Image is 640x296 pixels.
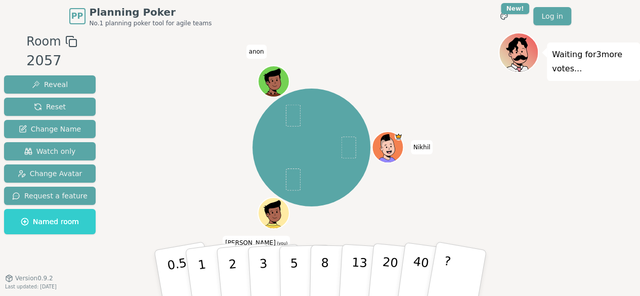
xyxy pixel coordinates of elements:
span: Version 0.9.2 [15,274,53,282]
button: Version0.9.2 [5,274,53,282]
span: (you) [276,241,288,246]
a: PPPlanning PokerNo.1 planning poker tool for agile teams [69,5,212,27]
div: 2057 [26,51,77,71]
span: Request a feature [12,191,88,201]
button: Reveal [4,75,96,94]
span: Change Name [19,124,81,134]
button: Click to change your avatar [259,199,288,228]
button: Watch only [4,142,96,160]
span: No.1 planning poker tool for agile teams [90,19,212,27]
span: PP [71,10,83,22]
div: New! [501,3,530,14]
span: Click to change your name [223,236,290,250]
button: Reset [4,98,96,116]
span: Planning Poker [90,5,212,19]
button: Request a feature [4,187,96,205]
span: Reset [34,102,66,112]
span: Last updated: [DATE] [5,284,57,289]
span: Click to change your name [411,140,433,154]
span: Click to change your name [246,45,267,59]
span: Change Avatar [18,168,82,179]
span: Watch only [24,146,76,156]
button: Named room [4,209,96,234]
button: New! [495,7,513,25]
button: Change Avatar [4,164,96,183]
span: Room [26,32,61,51]
p: Waiting for 3 more votes... [552,48,635,76]
span: Nikhil is the host [394,133,402,140]
button: Change Name [4,120,96,138]
a: Log in [533,7,571,25]
span: Reveal [32,79,68,90]
span: Named room [21,217,79,227]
